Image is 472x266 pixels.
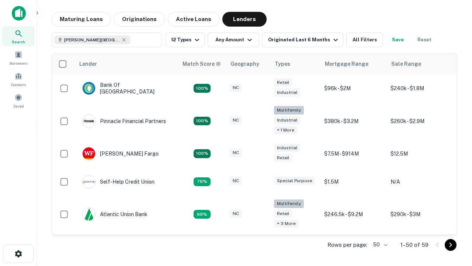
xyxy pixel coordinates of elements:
[194,117,211,126] div: Matching Properties: 26, hasApolloMatch: undefined
[83,147,95,160] img: picture
[226,54,270,74] th: Geography
[10,60,27,66] span: Borrowers
[327,241,367,249] p: Rows per page:
[83,208,95,221] img: picture
[274,126,297,134] div: + 1 more
[320,196,387,233] td: $246.5k - $9.2M
[346,33,383,47] button: All Filters
[274,106,304,115] div: Multifamily
[274,78,292,87] div: Retail
[274,144,301,152] div: Industrial
[230,116,242,125] div: NC
[400,241,428,249] p: 1–50 of 59
[320,54,387,74] th: Mortgage Range
[274,88,301,97] div: Industrial
[275,59,290,68] div: Types
[320,102,387,140] td: $380k - $3.2M
[52,12,111,27] button: Maturing Loans
[208,33,259,47] button: Any Amount
[222,12,267,27] button: Lenders
[2,48,35,68] a: Borrowers
[270,54,320,74] th: Types
[168,12,219,27] button: Active Loans
[12,6,26,21] img: capitalize-icon.png
[2,69,35,89] a: Contacts
[391,59,421,68] div: Sale Range
[387,74,453,102] td: $240k - $1.8M
[230,209,242,218] div: NC
[230,149,242,157] div: NC
[194,84,211,93] div: Matching Properties: 15, hasApolloMatch: undefined
[435,183,472,219] iframe: Chat Widget
[114,12,165,27] button: Originations
[183,60,219,68] h6: Match Score
[75,54,178,74] th: Lender
[386,33,410,47] button: Save your search to get updates of matches that match your search criteria.
[178,54,226,74] th: Capitalize uses an advanced AI algorithm to match your search with the best lender. The match sco...
[230,83,242,92] div: NC
[320,74,387,102] td: $96k - $2M
[387,196,453,233] td: $290k - $3M
[165,33,205,47] button: 12 Types
[413,33,436,47] button: Reset
[325,59,368,68] div: Mortgage Range
[274,199,304,208] div: Multifamily
[13,103,24,109] span: Saved
[230,177,242,185] div: NC
[274,116,301,125] div: Industrial
[64,37,119,43] span: [PERSON_NAME][GEOGRAPHIC_DATA], [GEOGRAPHIC_DATA]
[183,60,221,68] div: Capitalize uses an advanced AI algorithm to match your search with the best lender. The match sco...
[387,168,453,196] td: N/A
[274,209,292,218] div: Retail
[274,177,315,185] div: Special Purpose
[320,168,387,196] td: $1.5M
[445,239,457,251] button: Go to next page
[320,140,387,168] td: $7.5M - $914M
[230,59,259,68] div: Geography
[387,102,453,140] td: $260k - $2.9M
[194,177,211,186] div: Matching Properties: 11, hasApolloMatch: undefined
[83,175,95,188] img: picture
[11,82,26,88] span: Contacts
[82,147,159,160] div: [PERSON_NAME] Fargo
[83,82,95,95] img: picture
[387,140,453,168] td: $12.5M
[83,115,95,127] img: picture
[262,33,343,47] button: Originated Last 6 Months
[79,59,97,68] div: Lender
[387,54,453,74] th: Sale Range
[268,35,340,44] div: Originated Last 6 Months
[274,219,299,228] div: + 3 more
[82,82,171,95] div: Bank Of [GEOGRAPHIC_DATA]
[12,39,25,45] span: Search
[370,239,389,250] div: 50
[82,175,155,188] div: Self-help Credit Union
[82,208,147,221] div: Atlantic Union Bank
[194,210,211,219] div: Matching Properties: 10, hasApolloMatch: undefined
[2,26,35,46] a: Search
[2,91,35,110] a: Saved
[194,149,211,158] div: Matching Properties: 15, hasApolloMatch: undefined
[274,154,292,162] div: Retail
[82,115,166,128] div: Pinnacle Financial Partners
